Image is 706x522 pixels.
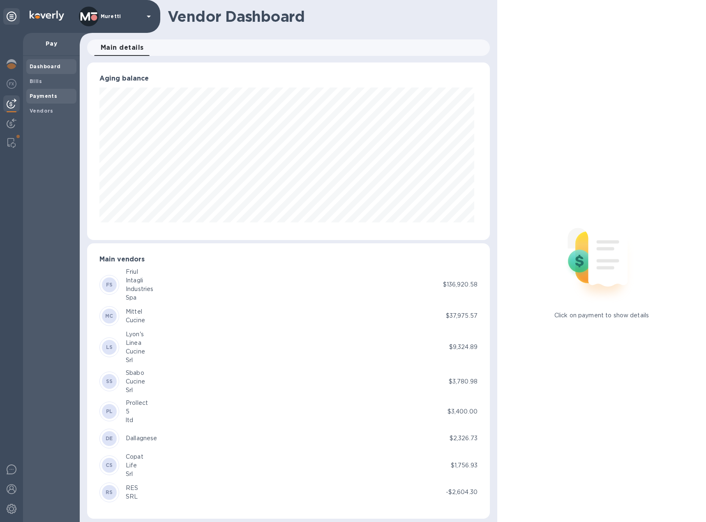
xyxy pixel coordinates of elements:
[30,108,53,114] b: Vendors
[126,461,143,470] div: Life
[105,313,113,319] b: MC
[449,343,478,351] p: $9,324.89
[101,42,144,53] span: Main details
[449,377,478,386] p: $3,780.98
[126,377,145,386] div: Cucine
[126,416,148,425] div: ltd
[126,285,153,293] div: Industries
[126,330,145,339] div: Lyon's
[30,63,61,69] b: Dashboard
[126,484,138,492] div: RES
[443,280,478,289] p: $136,920.58
[168,8,484,25] h1: Vendor Dashboard
[450,434,478,443] p: $2,326.73
[106,408,113,414] b: PL
[126,276,153,285] div: Intagli
[126,293,153,302] div: Spa
[126,407,148,416] div: 5
[126,399,148,407] div: Prollect
[126,453,143,461] div: Copat
[451,461,478,470] p: $1,756.93
[3,8,20,25] div: Unpin categories
[126,316,145,325] div: Cucine
[446,312,478,320] p: $37,975.57
[126,307,145,316] div: Mittel
[30,93,57,99] b: Payments
[126,339,145,347] div: Linea
[99,256,478,263] h3: Main vendors
[106,378,113,384] b: SS
[446,488,478,497] p: -$2,604.30
[106,435,113,441] b: DE
[106,282,113,288] b: FS
[106,489,113,495] b: RS
[7,79,16,89] img: Foreign exchange
[106,462,113,468] b: CS
[30,11,64,21] img: Logo
[126,434,157,443] div: Dallagnese
[554,311,649,320] p: Click on payment to show details
[448,407,478,416] p: $3,400.00
[99,75,478,83] h3: Aging balance
[126,492,138,501] div: SRL
[126,386,145,395] div: Srl
[126,268,153,276] div: Friul
[30,39,73,48] p: Pay
[126,470,143,478] div: Srl
[126,347,145,356] div: Cucine
[30,78,42,84] b: Bills
[126,356,145,365] div: Srl
[101,14,142,19] p: Muretti
[106,344,113,350] b: LS
[126,369,145,377] div: Sbabo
